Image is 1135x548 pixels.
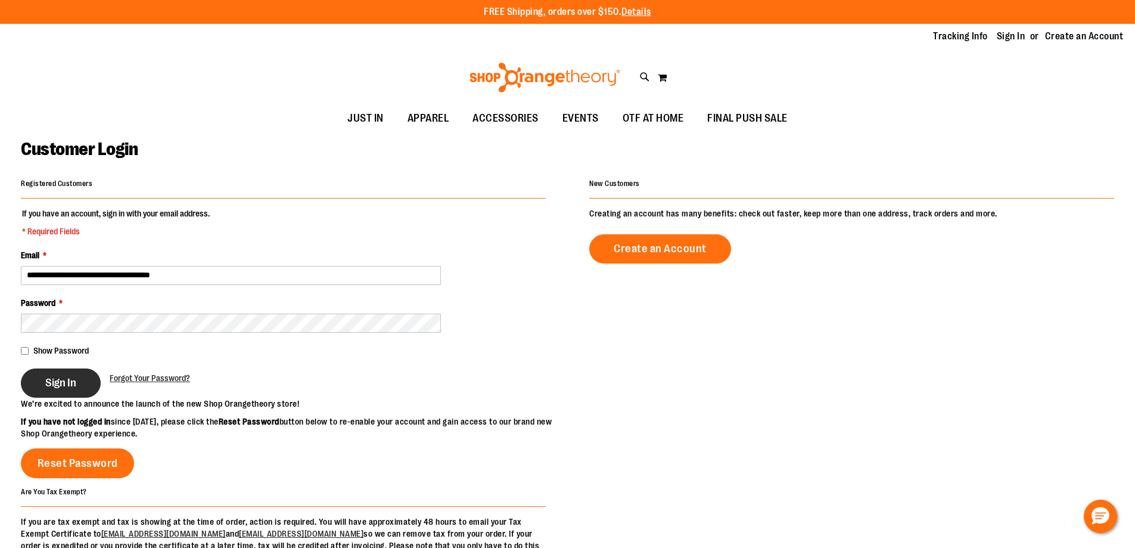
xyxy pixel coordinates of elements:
[396,105,461,132] a: APPAREL
[472,105,539,132] span: ACCESSORIES
[1084,500,1117,533] button: Hello, have a question? Let’s chat.
[21,487,87,496] strong: Are You Tax Exempt?
[589,179,640,188] strong: New Customers
[21,250,39,260] span: Email
[933,30,988,43] a: Tracking Info
[21,369,101,398] button: Sign In
[997,30,1025,43] a: Sign In
[589,208,1114,219] p: Creating an account has many benefits: check out faster, keep more than one address, track orders...
[461,105,551,132] a: ACCESSORIES
[21,208,211,237] legend: If you have an account, sign in with your email address.
[101,529,226,538] a: [EMAIL_ADDRESS][DOMAIN_NAME]
[45,376,76,389] span: Sign In
[239,529,363,538] a: [EMAIL_ADDRESS][DOMAIN_NAME]
[21,139,138,159] span: Customer Login
[21,417,111,426] strong: If you have not logged in
[484,5,651,19] p: FREE Shipping, orders over $150.
[335,105,396,132] a: JUST IN
[110,373,190,383] span: Forgot Your Password?
[1045,30,1124,43] a: Create an Account
[623,105,684,132] span: OTF AT HOME
[562,105,599,132] span: EVENTS
[551,105,611,132] a: EVENTS
[219,417,279,426] strong: Reset Password
[21,298,55,308] span: Password
[695,105,800,132] a: FINAL PUSH SALE
[21,448,134,478] a: Reset Password
[468,63,622,92] img: Shop Orangetheory
[110,372,190,384] a: Forgot Your Password?
[347,105,384,132] span: JUST IN
[22,225,210,237] span: * Required Fields
[21,179,92,188] strong: Registered Customers
[707,105,788,132] span: FINAL PUSH SALE
[614,242,707,255] span: Create an Account
[589,234,731,264] a: Create an Account
[21,416,568,439] p: since [DATE], please click the button below to re-enable your account and gain access to our bran...
[21,398,568,410] p: We’re excited to announce the launch of the new Shop Orangetheory store!
[621,7,651,17] a: Details
[408,105,449,132] span: APPAREL
[38,457,118,470] span: Reset Password
[611,105,696,132] a: OTF AT HOME
[33,346,89,355] span: Show Password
